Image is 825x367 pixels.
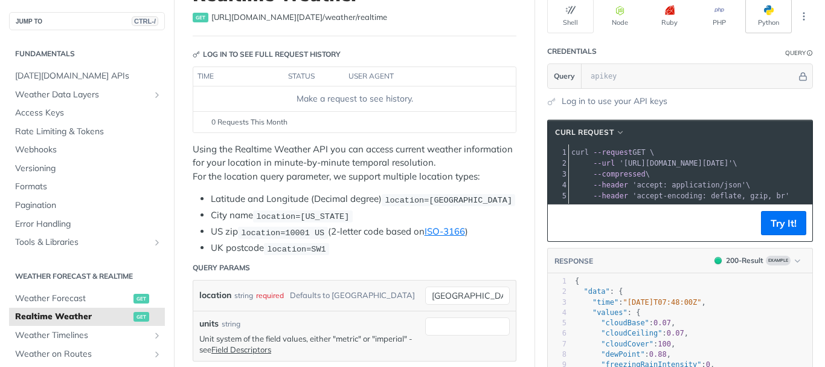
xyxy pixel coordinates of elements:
[667,329,684,337] span: 0.07
[15,107,162,119] span: Access Keys
[9,178,165,196] a: Formats
[548,147,568,158] div: 1
[708,255,806,267] button: 200200-ResultExample
[193,262,250,273] div: Query Params
[548,169,568,180] div: 3
[211,192,516,206] li: Latitude and Longitude (Decimal degree)
[199,287,231,304] label: location
[548,64,582,88] button: Query
[649,350,667,359] span: 0.88
[766,256,791,265] span: Example
[593,181,628,189] span: --header
[9,104,165,122] a: Access Keys
[653,319,671,327] span: 0.07
[9,233,165,252] a: Tools & LibrariesShow subpages for Tools & Libraries
[9,12,165,30] button: JUMP TOCTRL-/
[548,190,568,201] div: 5
[211,241,516,255] li: UK postcode
[15,311,130,323] span: Realtime Weather
[575,287,623,296] span: : {
[152,90,162,100] button: Show subpages for Weather Data Layers
[193,143,516,184] p: Using the Realtime Weather API you can access current weather information for your location in mi...
[761,211,806,235] button: Try It!
[632,181,746,189] span: 'accept: application/json'
[9,345,165,363] a: Weather on RoutesShow subpages for Weather on Routes
[571,148,654,157] span: GET \
[267,244,326,253] span: location=SW1
[9,123,165,141] a: Rate Limiting & Tokens
[152,331,162,340] button: Show subpages for Weather Timelines
[9,326,165,345] a: Weather TimelinesShow subpages for Weather Timelines
[548,328,567,339] div: 6
[548,349,567,360] div: 8
[571,170,650,178] span: \
[575,350,671,359] span: : ,
[548,339,567,349] div: 7
[9,67,165,85] a: [DATE][DOMAIN_NAME] APIs
[15,163,162,175] span: Versioning
[601,329,662,337] span: "cloudCeiling"
[548,158,568,169] div: 2
[601,319,649,327] span: "cloudBase"
[133,312,149,322] span: get
[284,67,344,86] th: status
[601,340,653,348] span: "cloudCover"
[548,276,567,287] div: 1
[9,48,165,59] h2: Fundamentals
[547,46,597,57] div: Credentials
[807,50,813,56] i: Information
[575,329,689,337] span: : ,
[797,70,809,82] button: Hide
[548,287,567,297] div: 2
[199,317,219,330] label: units
[575,319,675,327] span: : ,
[583,287,609,296] span: "data"
[554,214,571,232] button: Copy to clipboard
[562,95,667,108] a: Log in to use your API keys
[133,294,149,304] span: get
[554,255,594,267] button: RESPONSE
[548,180,568,190] div: 4
[726,255,763,266] div: 200 - Result
[211,345,271,354] a: Field Descriptors
[15,348,149,360] span: Weather on Routes
[714,257,722,264] span: 200
[554,71,575,82] span: Query
[15,236,149,248] span: Tools & Libraries
[571,159,737,167] span: \
[234,287,253,304] div: string
[15,126,162,138] span: Rate Limiting & Tokens
[211,11,387,24] span: https://api.tomorrow.io/v4/weather/realtime
[785,48,806,57] div: Query
[152,349,162,359] button: Show subpages for Weather on Routes
[241,228,324,237] span: location=10001 US
[551,126,629,138] button: cURL Request
[256,287,284,304] div: required
[15,181,162,193] span: Formats
[619,159,733,167] span: '[URL][DOMAIN_NAME][DATE]'
[593,170,646,178] span: --compressed
[575,308,640,317] span: : {
[592,308,628,317] span: "values"
[575,340,675,348] span: : ,
[15,144,162,156] span: Webhooks
[571,181,750,189] span: \
[658,340,671,348] span: 100
[548,308,567,318] div: 4
[211,225,516,239] li: US zip (2-letter code based on )
[344,67,492,86] th: user agent
[632,192,789,200] span: 'accept-encoding: deflate, gzip, br'
[222,319,240,330] div: string
[199,333,419,355] p: Unit system of the field values, either "metric" or "imperial" - see
[15,330,149,342] span: Weather Timelines
[193,49,341,60] div: Log in to see full request history
[9,271,165,282] h2: Weather Forecast & realtime
[585,64,797,88] input: apikey
[575,298,706,307] span: : ,
[15,293,130,305] span: Weather Forecast
[555,127,614,138] span: cURL Request
[15,218,162,230] span: Error Handling
[9,196,165,215] a: Pagination
[592,298,618,307] span: "time"
[385,195,512,204] span: location=[GEOGRAPHIC_DATA]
